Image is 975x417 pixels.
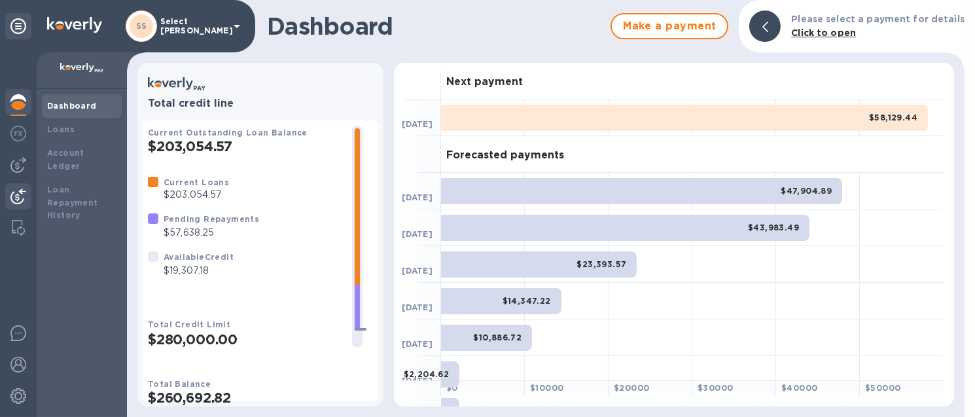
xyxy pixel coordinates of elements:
h2: $203,054.57 [148,138,342,154]
b: $ 20000 [614,383,649,393]
h2: $280,000.00 [148,331,342,348]
b: Available Credit [164,252,234,262]
h3: Next payment [446,76,523,88]
b: [DATE] [402,192,433,202]
h3: Total credit line [148,98,373,110]
b: Loans [47,124,75,134]
b: $ 0 [446,383,458,393]
b: [DATE] [402,339,433,349]
b: [DATE] [402,376,433,386]
p: Select [PERSON_NAME] [160,17,226,35]
b: $43,983.49 [748,223,799,232]
p: $57,638.25 [164,226,259,240]
b: $2,204.62 [404,369,450,379]
b: Pending Repayments [164,214,259,224]
b: [DATE] [402,302,433,312]
button: Make a payment [611,13,728,39]
b: Total Credit Limit [148,319,230,329]
b: $2,204.62 [404,406,450,416]
h3: Forecasted payments [446,149,564,162]
b: $58,129.44 [869,113,917,122]
b: $ 40000 [781,383,817,393]
b: Total Balance [148,379,211,389]
b: Loan Repayment History [47,185,98,221]
b: $47,904.89 [781,186,832,196]
b: $23,393.57 [576,259,626,269]
b: [DATE] [402,119,433,129]
p: $203,054.57 [164,188,229,202]
span: Make a payment [622,18,717,34]
b: $10,886.72 [473,333,522,342]
p: $19,307.18 [164,264,234,278]
b: $ 30000 [698,383,733,393]
img: Logo [47,17,102,33]
b: [DATE] [402,229,433,239]
b: [DATE] [402,266,433,276]
b: Please select a payment for details [791,14,965,24]
b: Click to open [791,27,856,38]
b: $14,347.22 [503,296,551,306]
div: Unpin categories [5,13,31,39]
b: Current Loans [164,177,229,187]
h2: $260,692.82 [148,390,373,406]
b: $ 10000 [530,383,563,393]
b: Account Ledger [47,148,84,171]
h1: Dashboard [267,12,604,40]
b: $ 50000 [865,383,900,393]
b: Dashboard [47,101,97,111]
b: Current Outstanding Loan Balance [148,128,308,137]
img: Foreign exchange [10,126,26,141]
b: SS [136,21,147,31]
